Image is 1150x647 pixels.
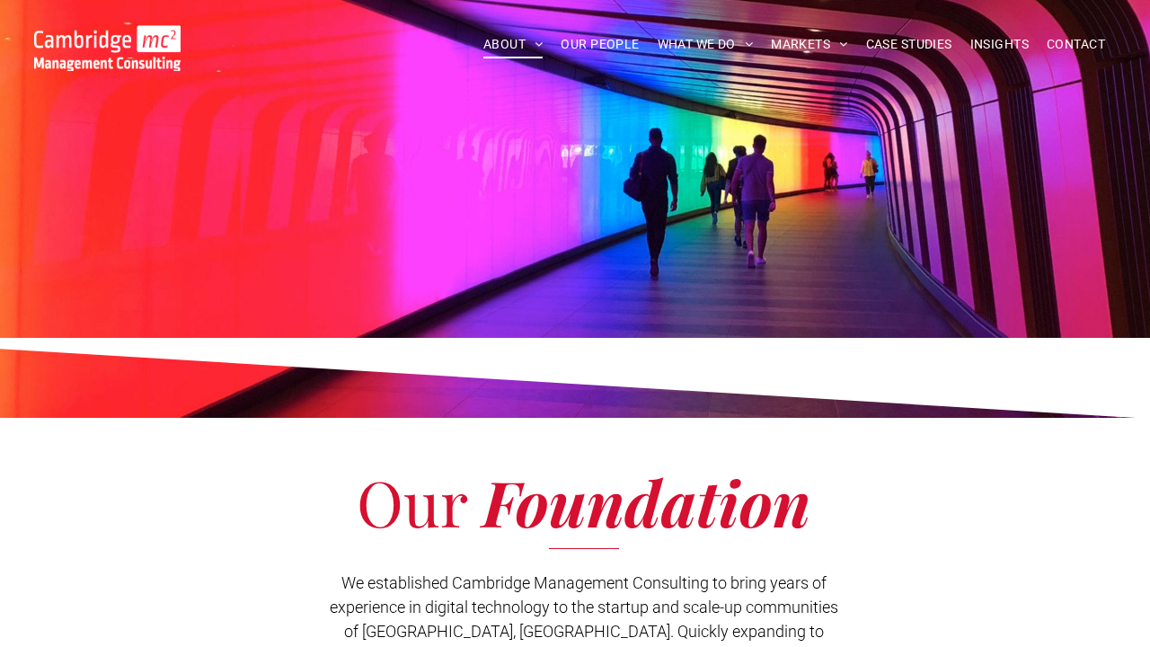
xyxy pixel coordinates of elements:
span: Foundation [482,459,810,544]
a: MARKETS [762,31,856,58]
span: Our [357,459,467,544]
a: INSIGHTS [961,31,1038,58]
a: CONTACT [1038,31,1114,58]
a: CASE STUDIES [857,31,961,58]
img: Go to Homepage [34,25,181,71]
a: OUR PEOPLE [552,31,648,58]
a: WHAT WE DO [649,31,763,58]
a: ABOUT [474,31,553,58]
